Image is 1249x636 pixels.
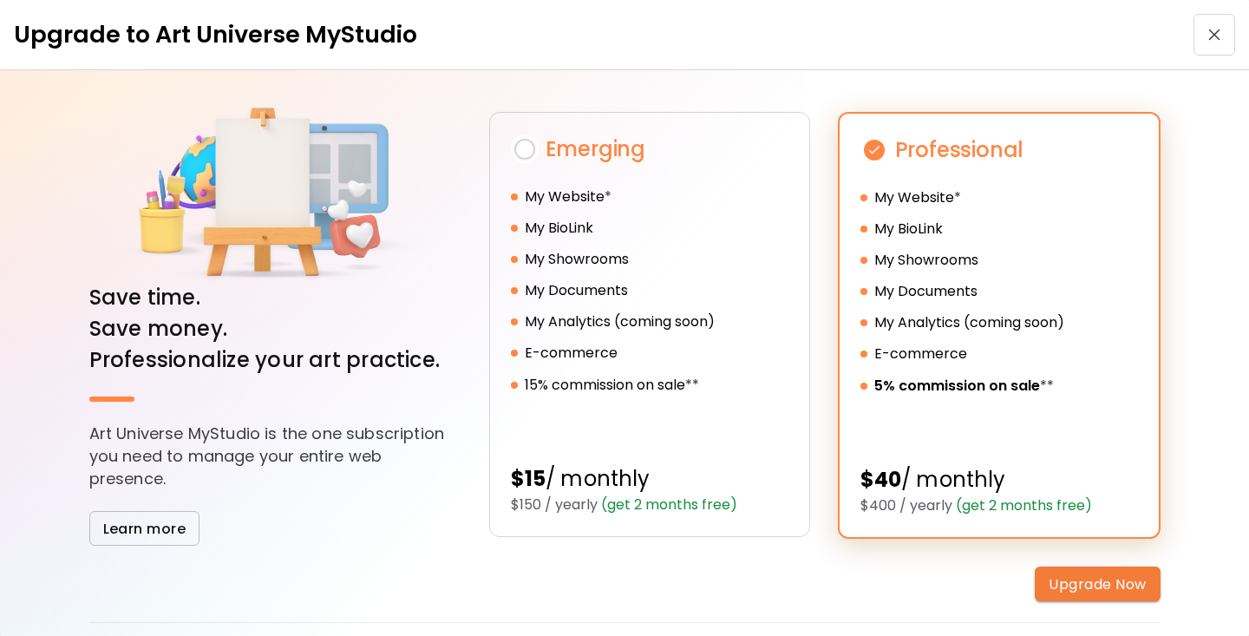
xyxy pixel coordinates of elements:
[511,464,546,493] strong: $15
[952,495,1092,515] span: (get 2 months free)
[598,495,737,515] span: (get 2 months free)
[1035,567,1160,601] button: Upgrade Now
[511,495,788,515] h5: $150 / yearly
[874,281,978,302] h5: My Documents
[511,134,788,165] h2: Emerging
[860,134,1138,166] h2: Professional
[511,463,788,495] h4: / monthly
[1049,575,1146,593] span: Upgrade Now
[525,187,605,207] h5: My Website
[511,135,539,163] img: check
[860,465,902,494] strong: $40
[126,105,424,282] img: art
[874,344,967,364] h5: E-commerce
[89,511,200,546] button: Learn more
[89,282,441,376] p: Save time. Save money. Professionalize your art practice.
[1193,14,1235,56] button: closeIcon
[525,311,715,332] h5: My Analytics (coming soon)
[860,136,888,164] img: check
[103,520,186,538] span: Learn more
[874,376,1040,397] h5: 5% commission on sale
[874,187,954,208] h5: My Website
[525,218,593,239] h5: My BioLink
[874,250,978,271] h5: My Showrooms
[874,312,1064,333] h5: My Analytics (coming soon)
[525,343,618,364] h5: E-commerce
[874,219,943,239] h5: My BioLink
[525,249,629,270] h5: My Showrooms
[89,423,461,490] p: Art Universe MyStudio is the one subscription you need to manage your entire web presence.
[1208,29,1220,41] img: closeIcon
[860,495,1138,516] h5: $400 / yearly
[525,280,628,301] h5: My Documents
[14,17,417,52] h3: Upgrade to Art Universe MyStudio
[525,375,685,396] h5: 15% commission on sale
[860,464,1138,495] h4: / monthly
